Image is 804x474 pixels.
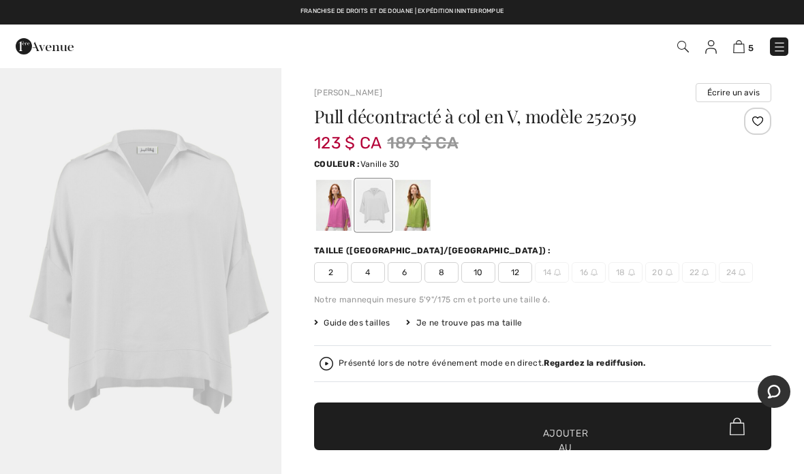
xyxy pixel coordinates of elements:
[328,268,333,277] font: 2
[356,180,391,231] div: Vanille 30
[402,268,407,277] font: 6
[730,417,745,435] img: Bag.svg
[739,269,745,276] img: ring-m.svg
[439,268,444,277] font: 8
[360,159,400,169] font: Vanille 30
[314,159,360,169] font: Couleur :
[543,426,589,469] font: Ajouter au panier
[314,133,382,153] font: 123 $ CA
[543,268,552,277] font: 14
[314,104,636,128] font: Pull décontracté à col en V, modèle 252059
[733,38,754,54] a: 5
[474,268,483,277] font: 10
[314,246,551,255] font: Taille ([GEOGRAPHIC_DATA]/[GEOGRAPHIC_DATA]) :
[758,375,790,409] iframe: Ouvre un widget où vous pouvez discuter avec l'un de nos agents
[544,358,645,368] font: Regardez la rediffusion.
[339,358,544,368] font: Présenté lors de notre événement mode en direct.
[690,268,700,277] font: 22
[696,83,771,102] button: Écrire un avis
[733,40,745,53] img: Sac à provisions
[580,268,589,277] font: 16
[416,318,523,328] font: Je ne trouve pas ma taille
[324,318,390,328] font: Guide des tailles
[666,269,672,276] img: ring-m.svg
[387,133,458,153] font: 189 $ CA
[773,40,786,54] img: Menu
[726,268,737,277] font: 24
[314,295,550,304] font: Notre mannequin mesure 5'9"/175 cm et porte une taille 6.
[395,180,431,231] div: Verdure
[365,268,370,277] font: 4
[677,41,689,52] img: Recherche
[707,88,760,97] font: Écrire un avis
[591,269,598,276] img: ring-m.svg
[16,33,74,60] img: 1ère Avenue
[748,43,754,53] font: 5
[300,7,504,14] font: Franchise de droits et de douane | Expédition ininterrompue
[16,39,74,52] a: 1ère Avenue
[702,269,709,276] img: ring-m.svg
[652,268,663,277] font: 20
[628,269,635,276] img: ring-m.svg
[316,180,352,231] div: chewing-gum
[314,88,382,97] a: [PERSON_NAME]
[616,268,625,277] font: 18
[554,269,561,276] img: ring-m.svg
[320,357,333,370] img: Regardez la rediffusion
[511,268,520,277] font: 12
[705,40,717,54] img: Mes informations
